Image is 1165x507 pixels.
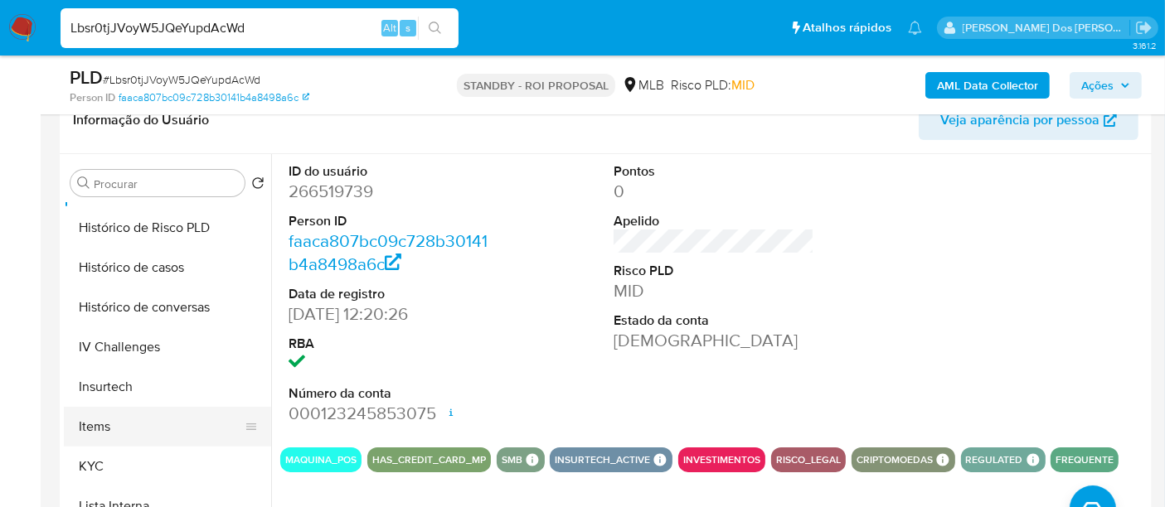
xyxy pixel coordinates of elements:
[289,162,489,181] dt: ID do usuário
[61,17,459,39] input: Pesquise usuários ou casos...
[64,447,271,486] button: KYC
[940,100,1099,140] span: Veja aparência por pessoa
[289,285,489,303] dt: Data de registro
[64,327,271,367] button: IV Challenges
[1133,39,1157,52] span: 3.161.2
[908,21,922,35] a: Notificações
[925,72,1050,99] button: AML Data Collector
[289,302,489,326] dd: [DATE] 12:20:26
[64,287,271,327] button: Histórico de conversas
[383,20,396,36] span: Alt
[64,367,271,407] button: Insurtech
[614,311,814,330] dt: Estado da conta
[803,19,891,36] span: Atalhos rápidos
[70,90,115,105] b: Person ID
[73,112,209,128] h1: Informação do Usuário
[614,180,814,203] dd: 0
[289,384,489,403] dt: Número da conta
[77,176,90,190] button: Procurar
[1135,19,1153,36] a: Sair
[289,402,489,425] dd: 000123245853075
[457,74,615,97] p: STANDBY - ROI PROPOSAL
[251,176,265,195] button: Retornar ao pedido padrão
[418,17,452,40] button: search-icon
[405,20,410,36] span: s
[614,212,814,230] dt: Apelido
[70,64,103,90] b: PLD
[731,75,755,94] span: MID
[289,212,489,230] dt: Person ID
[94,176,238,191] input: Procurar
[1070,72,1142,99] button: Ações
[614,279,814,302] dd: MID
[1081,72,1114,99] span: Ações
[614,329,814,352] dd: [DEMOGRAPHIC_DATA]
[64,208,271,248] button: Histórico de Risco PLD
[622,76,664,94] div: MLB
[289,335,489,353] dt: RBA
[64,407,258,447] button: Items
[103,71,260,88] span: # Lbsr0tjJVoyW5JQeYupdAcWd
[937,72,1038,99] b: AML Data Collector
[289,180,489,203] dd: 266519739
[614,162,814,181] dt: Pontos
[289,229,488,276] a: faaca807bc09c728b30141b4a8498a6c
[64,248,271,287] button: Histórico de casos
[614,262,814,280] dt: Risco PLD
[963,20,1130,36] p: renato.lopes@mercadopago.com.br
[119,90,309,105] a: faaca807bc09c728b30141b4a8498a6c
[671,76,755,94] span: Risco PLD:
[919,100,1138,140] button: Veja aparência por pessoa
